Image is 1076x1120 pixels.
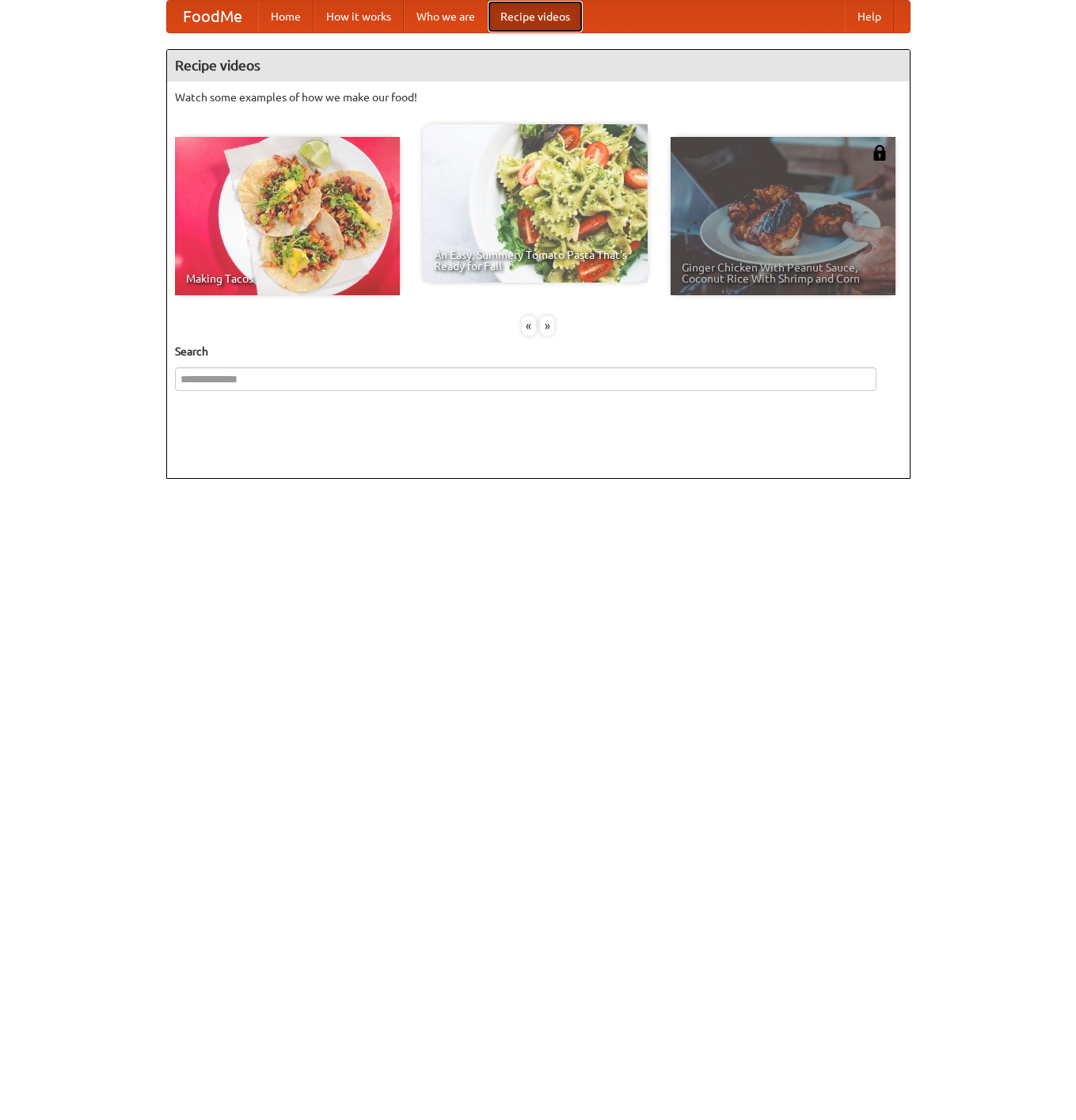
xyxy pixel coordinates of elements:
a: FoodMe [167,1,258,32]
h4: Recipe videos [167,50,910,82]
a: Recipe videos [488,1,583,32]
a: How it works [314,1,404,32]
a: Help [845,1,894,32]
a: Home [258,1,314,32]
a: Who we are [404,1,488,32]
div: « [522,316,536,336]
img: 483408.png [872,145,888,161]
a: An Easy, Summery Tomato Pasta That's Ready for Fall [423,124,648,283]
span: An Easy, Summery Tomato Pasta That's Ready for Fall [434,249,637,271]
a: Making Tacos [175,137,400,295]
div: » [540,316,554,336]
span: Making Tacos [186,273,389,284]
h5: Search [175,344,902,359]
p: Watch some examples of how we make our food! [175,89,902,105]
